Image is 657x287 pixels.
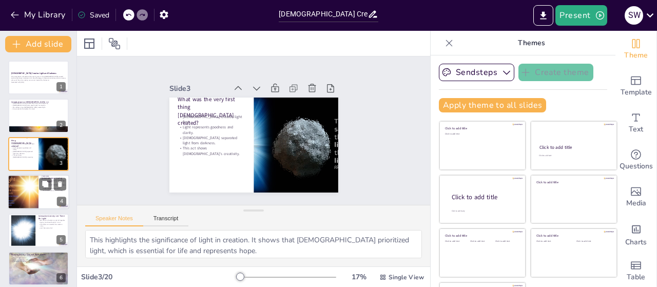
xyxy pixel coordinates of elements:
[8,61,69,94] div: 1
[11,81,66,83] p: Generated with [URL]
[445,133,518,136] div: Click to add text
[346,272,371,282] div: 17 %
[81,35,98,52] div: Layout
[5,36,71,52] button: Add slide
[11,150,35,154] p: [DEMOGRAPHIC_DATA] separated light from darkness.
[42,189,66,192] p: We should use our words wisely.
[78,10,109,20] div: Saved
[536,180,610,184] div: Click to add title
[38,223,66,227] p: This helps us remember the creation story.
[452,193,517,202] div: Click to add title
[8,252,69,285] div: 6
[11,106,66,108] p: We will learn how [DEMOGRAPHIC_DATA] created light.
[11,253,66,256] p: Drawing Activity: Day and Night Scenes
[85,230,422,258] textarea: This highlights the significance of light in creation. It shows that [DEMOGRAPHIC_DATA] prioritiz...
[615,105,656,142] div: Add text boxes
[57,197,66,206] div: 4
[457,31,605,55] p: Themes
[470,240,493,243] div: Click to add text
[8,7,70,23] button: My Library
[615,68,656,105] div: Add ready made slides
[389,273,424,281] span: Single View
[38,227,66,229] p: Let’s have some fun!
[536,234,610,238] div: Click to add title
[279,7,367,22] input: Insert title
[555,5,607,26] button: Present
[42,184,66,187] p: [DEMOGRAPHIC_DATA]'s words have power.
[445,234,518,238] div: Click to add title
[11,100,66,103] p: Introduction to [DEMOGRAPHIC_DATA] 1:1
[11,72,56,74] strong: [DEMOGRAPHIC_DATA] Creates Light and Darkness
[8,214,69,247] div: 5
[11,154,35,158] p: This act shows [DEMOGRAPHIC_DATA]’s creativity.
[576,240,609,243] div: Click to add text
[627,272,645,283] span: Table
[629,124,643,135] span: Text
[56,159,66,168] div: 3
[495,240,518,243] div: Click to add text
[625,5,643,26] button: S W
[177,111,244,142] p: [DEMOGRAPHIC_DATA] separated light from darkness.
[625,237,647,248] span: Charts
[56,273,66,282] div: 6
[8,175,69,209] div: 4
[11,259,66,261] p: Share your drawings with the class.
[518,64,593,81] button: Create theme
[8,137,69,171] div: 3
[621,87,652,98] span: Template
[180,102,247,132] p: Light represents goodness and clarity.
[42,180,66,184] p: [DEMOGRAPHIC_DATA] created light by speaking.
[615,216,656,253] div: Add charts and graphs
[539,144,608,150] div: Click to add title
[38,219,66,221] p: We will turn the light on and off together.
[536,240,569,243] div: Click to add text
[11,147,35,150] p: Light represents goodness and clarity.
[85,215,143,226] button: Speaker Notes
[625,6,643,25] div: S W
[108,37,121,50] span: Position
[533,5,553,26] button: Export to PowerPoint
[445,126,518,130] div: Click to add title
[143,215,189,226] button: Transcript
[615,179,656,216] div: Add images, graphics, shapes or video
[39,178,51,190] button: Duplicate Slide
[11,255,66,257] p: Create your own day and night scenes.
[11,75,66,81] p: This presentation will explore the amazing story of how [DEMOGRAPHIC_DATA] created light and dark...
[182,74,256,125] p: What was the very first thing [DEMOGRAPHIC_DATA] created?
[185,60,243,87] div: Slide 3
[81,272,238,282] div: Slide 3 / 20
[11,104,66,106] p: [DEMOGRAPHIC_DATA] had a specific plan for creation.
[11,257,66,259] p: Use your imagination!
[38,215,66,220] p: Interactive Activity: Let There Be Light!
[42,188,66,190] p: Light appeared immediately.
[11,136,35,147] p: What was the very first thing [DEMOGRAPHIC_DATA] created?
[624,50,648,61] span: Theme
[620,161,653,172] span: Questions
[56,235,66,244] div: 5
[56,121,66,130] div: 2
[183,91,250,122] p: [DEMOGRAPHIC_DATA] created light first.
[615,142,656,179] div: Get real-time input from your audience
[445,240,468,243] div: Click to add text
[54,178,66,190] button: Delete Slide
[11,143,35,146] p: [DEMOGRAPHIC_DATA] created light first.
[42,175,66,183] p: How did [DEMOGRAPHIC_DATA] make light?
[11,261,66,263] p: Thank God for creation.
[173,122,241,152] p: This act shows [DEMOGRAPHIC_DATA]’s creativity.
[8,99,69,132] div: 2
[11,102,66,104] p: [DEMOGRAPHIC_DATA] created everything in the beginning.
[38,221,66,223] p: Saying "Let there be light!" is fun!
[56,82,66,91] div: 1
[626,198,646,209] span: Media
[439,64,514,81] button: Sendsteps
[11,108,66,110] p: Are you excited to explore this story?
[615,31,656,68] div: Change the overall theme
[452,210,516,213] div: Click to add body
[539,155,607,157] div: Click to add text
[439,98,546,112] button: Apply theme to all slides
